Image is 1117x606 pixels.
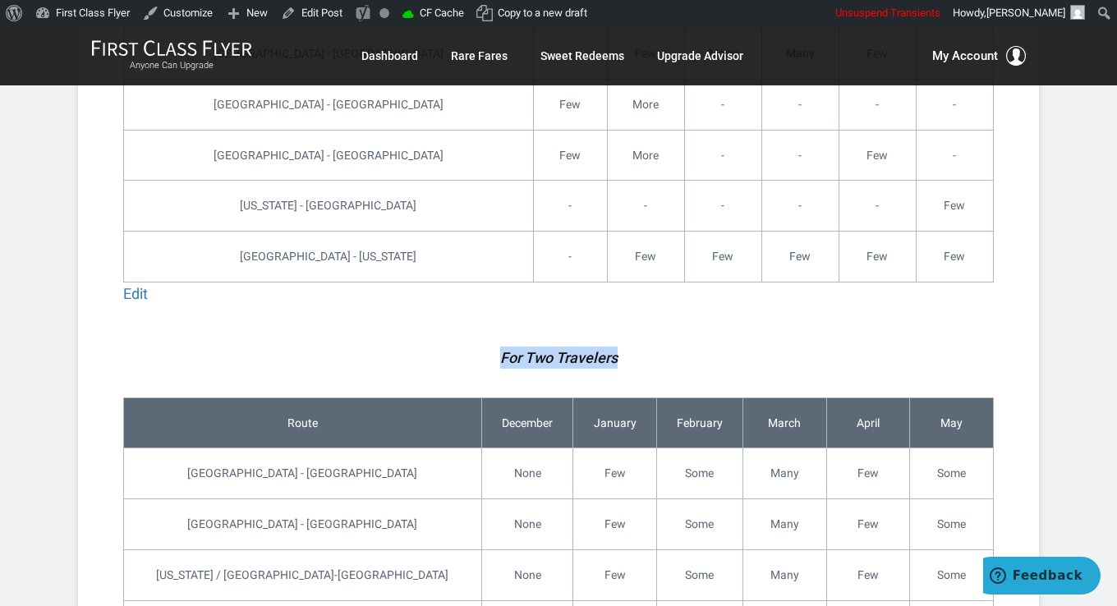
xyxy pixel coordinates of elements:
[361,41,418,71] a: Dashboard
[684,130,761,181] td: -
[607,232,684,282] td: Few
[839,181,916,232] td: -
[91,39,252,57] img: First Class Flyer
[910,448,994,499] td: Some
[124,181,534,232] td: [US_STATE] - [GEOGRAPHIC_DATA]
[657,549,743,600] td: Some
[451,41,508,71] a: Rare Fares
[657,41,743,71] a: Upgrade Advisor
[839,79,916,130] td: -
[533,130,607,181] td: Few
[839,130,916,181] td: Few
[684,181,761,232] td: -
[91,39,252,72] a: First Class FlyerAnyone Can Upgrade
[916,232,993,282] td: Few
[607,79,684,130] td: More
[932,46,1026,66] button: My Account
[916,181,993,232] td: Few
[826,499,910,550] td: Few
[826,397,910,448] td: April
[91,60,252,71] small: Anyone Can Upgrade
[684,232,761,282] td: Few
[910,397,994,448] td: May
[761,181,839,232] td: -
[540,41,624,71] a: Sweet Redeems
[916,79,993,130] td: -
[826,549,910,600] td: Few
[124,499,482,550] td: [GEOGRAPHIC_DATA] - [GEOGRAPHIC_DATA]
[916,130,993,181] td: -
[657,499,743,550] td: Some
[986,7,1065,19] span: [PERSON_NAME]
[481,549,572,600] td: None
[910,499,994,550] td: Some
[657,397,743,448] td: February
[124,130,534,181] td: [GEOGRAPHIC_DATA] - [GEOGRAPHIC_DATA]
[124,549,482,600] td: [US_STATE] / [GEOGRAPHIC_DATA]-[GEOGRAPHIC_DATA]
[533,232,607,282] td: -
[481,499,572,550] td: None
[124,448,482,499] td: [GEOGRAPHIC_DATA] - [GEOGRAPHIC_DATA]
[742,499,826,550] td: Many
[761,232,839,282] td: Few
[684,79,761,130] td: -
[124,79,534,130] td: [GEOGRAPHIC_DATA] - [GEOGRAPHIC_DATA]
[983,557,1101,598] iframe: Opens a widget where you can find more information
[533,181,607,232] td: -
[124,397,482,448] td: Route
[573,499,657,550] td: Few
[573,448,657,499] td: Few
[932,46,998,66] span: My Account
[742,549,826,600] td: Many
[607,181,684,232] td: -
[607,130,684,181] td: More
[124,232,534,282] td: [GEOGRAPHIC_DATA] - [US_STATE]
[500,349,618,366] em: For Two Travelers
[761,79,839,130] td: -
[481,448,572,499] td: None
[573,397,657,448] td: January
[826,448,910,499] td: Few
[742,448,826,499] td: Many
[481,397,572,448] td: December
[835,7,940,19] span: Unsuspend Transients
[123,285,148,302] a: Edit
[742,397,826,448] td: March
[761,130,839,181] td: -
[839,232,916,282] td: Few
[573,549,657,600] td: Few
[657,448,743,499] td: Some
[533,79,607,130] td: Few
[910,549,994,600] td: Some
